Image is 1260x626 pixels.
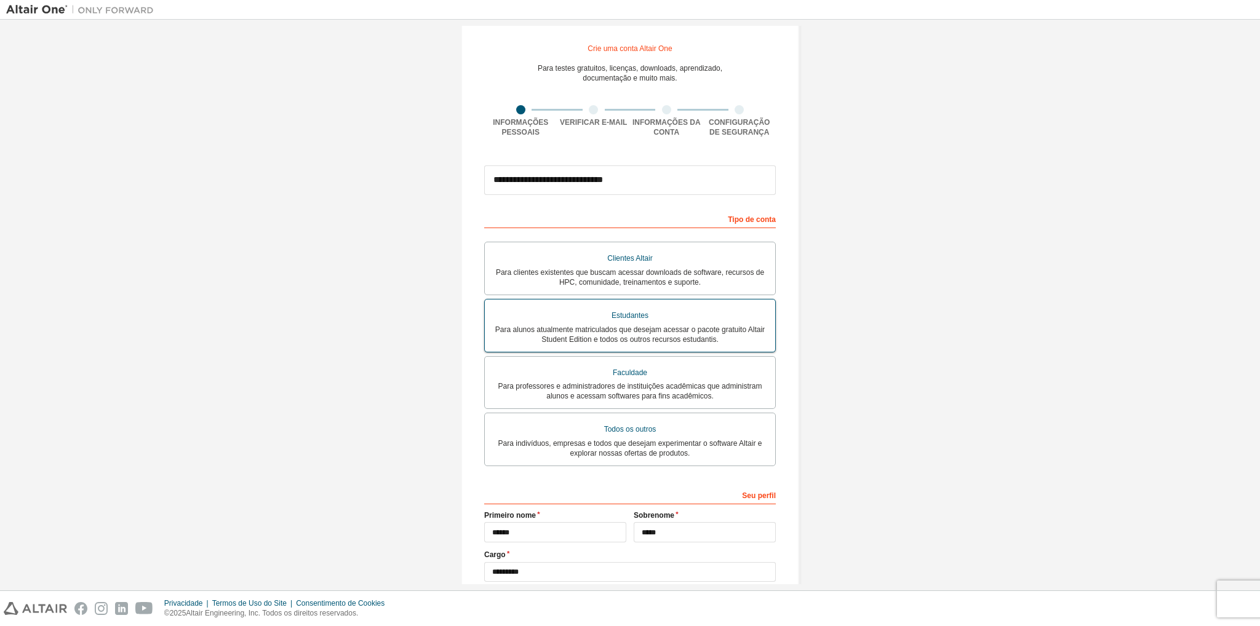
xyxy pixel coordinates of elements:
[728,215,776,224] font: Tipo de conta
[709,118,770,137] font: Configuração de segurança
[296,599,385,608] font: Consentimento de Cookies
[6,4,160,16] img: Altair Um
[604,425,656,434] font: Todos os outros
[612,311,648,320] font: Estudantes
[613,368,647,377] font: Faculdade
[164,599,203,608] font: Privacidade
[632,118,701,137] font: Informações da conta
[212,599,287,608] font: Termos de Uso do Site
[484,511,536,520] font: Primeiro nome
[607,254,652,263] font: Clientes Altair
[484,550,506,559] font: Cargo
[95,602,108,615] img: instagram.svg
[164,609,170,617] font: ©
[560,118,627,127] font: Verificar e-mail
[170,609,186,617] font: 2025
[115,602,128,615] img: linkedin.svg
[496,268,764,287] font: Para clientes existentes que buscam acessar downloads de software, recursos de HPC, comunidade, t...
[495,325,765,344] font: Para alunos atualmente matriculados que desejam acessar o pacote gratuito Altair Student Edition ...
[634,511,674,520] font: Sobrenome
[742,491,776,500] font: Seu perfil
[588,44,672,53] font: Crie uma conta Altair One
[74,602,87,615] img: facebook.svg
[135,602,153,615] img: youtube.svg
[498,439,762,458] font: Para indivíduos, empresas e todos que desejam experimentar o software Altair e explorar nossas of...
[4,602,67,615] img: altair_logo.svg
[583,74,677,82] font: documentação e muito mais.
[493,118,548,137] font: Informações pessoais
[186,609,358,617] font: Altair Engineering, Inc. Todos os direitos reservados.
[498,382,762,400] font: Para professores e administradores de instituições acadêmicas que administram alunos e acessam so...
[538,64,722,73] font: Para testes gratuitos, licenças, downloads, aprendizado,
